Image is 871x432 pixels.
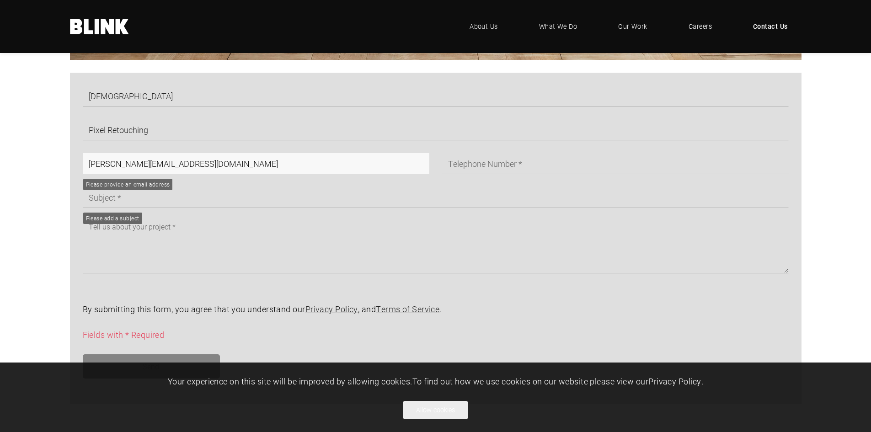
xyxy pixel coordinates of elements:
a: Home [70,19,129,34]
p: By submitting this form, you agree that you understand our , and . [83,303,789,316]
button: Allow cookies [403,401,468,419]
input: Company Name * [83,119,789,140]
input: Full Name * [83,85,789,107]
input: Email Address * [83,153,429,174]
a: Privacy Policy [648,376,701,387]
a: Terms of Service [376,304,439,315]
span: What We Do [539,21,577,32]
div: Please add a subject [86,214,139,223]
div: Please provide an email address [86,180,170,189]
a: Our Work [604,13,661,40]
span: Your experience on this site will be improved by allowing cookies. To find out how we use cookies... [168,376,703,387]
a: About Us [456,13,512,40]
a: What We Do [525,13,591,40]
span: Fields with * Required [83,329,165,340]
span: Contact Us [753,21,788,32]
a: Contact Us [739,13,802,40]
a: Privacy Policy [305,304,358,315]
input: Subject * [83,187,789,208]
span: Our Work [618,21,647,32]
a: Careers [675,13,726,40]
span: About Us [470,21,498,32]
input: Telephone Number * [442,153,789,174]
span: Careers [689,21,712,32]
